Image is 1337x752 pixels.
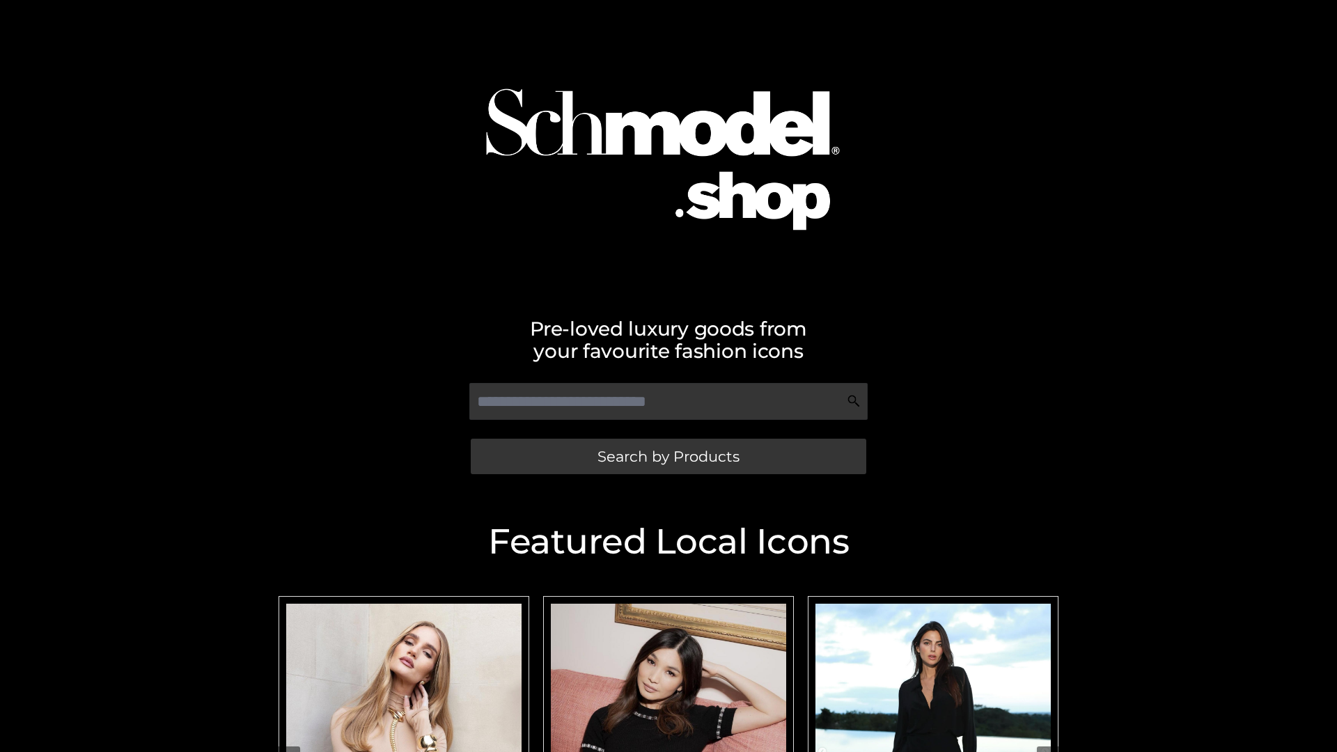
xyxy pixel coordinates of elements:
span: Search by Products [597,449,740,464]
a: Search by Products [471,439,866,474]
h2: Featured Local Icons​ [272,524,1065,559]
h2: Pre-loved luxury goods from your favourite fashion icons [272,318,1065,362]
img: Search Icon [847,394,861,408]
